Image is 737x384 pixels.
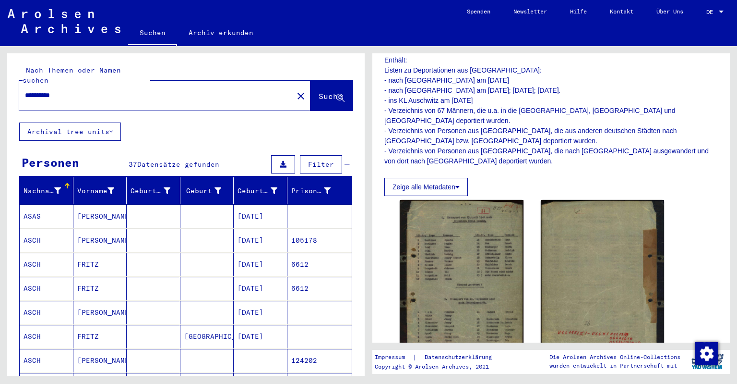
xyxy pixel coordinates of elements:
[131,183,182,198] div: Geburtsname
[234,229,287,252] mat-cell: [DATE]
[24,183,73,198] div: Nachname
[234,277,287,300] mat-cell: [DATE]
[234,301,287,324] mat-cell: [DATE]
[375,362,503,371] p: Copyright © Arolsen Archives, 2021
[20,349,73,372] mat-cell: ASCH
[319,91,343,101] span: Suche
[287,349,352,372] mat-cell: 124202
[73,253,127,276] mat-cell: FRITZ
[184,186,222,196] div: Geburt‏
[20,177,73,204] mat-header-cell: Nachname
[310,81,353,111] button: Suche
[295,90,307,102] mat-icon: close
[20,325,73,348] mat-cell: ASCH
[20,229,73,252] mat-cell: ASCH
[20,277,73,300] mat-cell: ASCH
[549,361,680,370] p: wurden entwickelt in Partnerschaft mit
[234,325,287,348] mat-cell: [DATE]
[8,9,120,33] img: Arolsen_neg.svg
[695,342,718,365] img: Zustimmung ändern
[73,177,127,204] mat-header-cell: Vorname
[20,301,73,324] mat-cell: ASCH
[77,186,115,196] div: Vorname
[73,301,127,324] mat-cell: [PERSON_NAME]
[24,186,61,196] div: Nachname
[177,21,265,44] a: Archiv erkunden
[73,277,127,300] mat-cell: FRITZ
[20,205,73,228] mat-cell: ASAS
[238,183,289,198] div: Geburtsdatum
[137,160,219,169] span: Datensätze gefunden
[384,55,718,166] p: Enthält: Listen zu Deportationen aus [GEOGRAPHIC_DATA]: - nach [GEOGRAPHIC_DATA] am [DATE] - nach...
[73,325,127,348] mat-cell: FRITZ
[375,352,503,362] div: |
[20,253,73,276] mat-cell: ASCH
[23,66,121,85] mat-label: Nach Themen oder Namen suchen
[291,186,331,196] div: Prisoner #
[234,177,287,204] mat-header-cell: Geburtsdatum
[184,183,234,198] div: Geburt‏
[287,277,352,300] mat-cell: 6612
[291,86,310,105] button: Clear
[234,205,287,228] mat-cell: [DATE]
[129,160,137,169] span: 37
[417,352,503,362] a: Datenschutzerklärung
[127,177,180,204] mat-header-cell: Geburtsname
[308,160,334,169] span: Filter
[287,177,352,204] mat-header-cell: Prisoner #
[22,154,79,171] div: Personen
[73,229,127,252] mat-cell: [PERSON_NAME]
[287,229,352,252] mat-cell: 105178
[77,183,127,198] div: Vorname
[291,183,343,198] div: Prisoner #
[180,177,234,204] mat-header-cell: Geburt‏
[375,352,413,362] a: Impressum
[131,186,170,196] div: Geburtsname
[384,178,468,196] button: Zeige alle Metadaten
[541,200,665,366] img: 002.jpg
[128,21,177,46] a: Suchen
[73,349,127,372] mat-cell: [PERSON_NAME]
[400,200,523,365] img: 001.jpg
[234,253,287,276] mat-cell: [DATE]
[238,186,277,196] div: Geburtsdatum
[19,123,121,141] button: Archival tree units
[300,155,342,173] button: Filter
[549,353,680,361] p: Die Arolsen Archives Online-Collections
[706,9,717,15] span: DE
[73,205,127,228] mat-cell: [PERSON_NAME]
[180,325,234,348] mat-cell: [GEOGRAPHIC_DATA]
[689,349,725,373] img: yv_logo.png
[287,253,352,276] mat-cell: 6612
